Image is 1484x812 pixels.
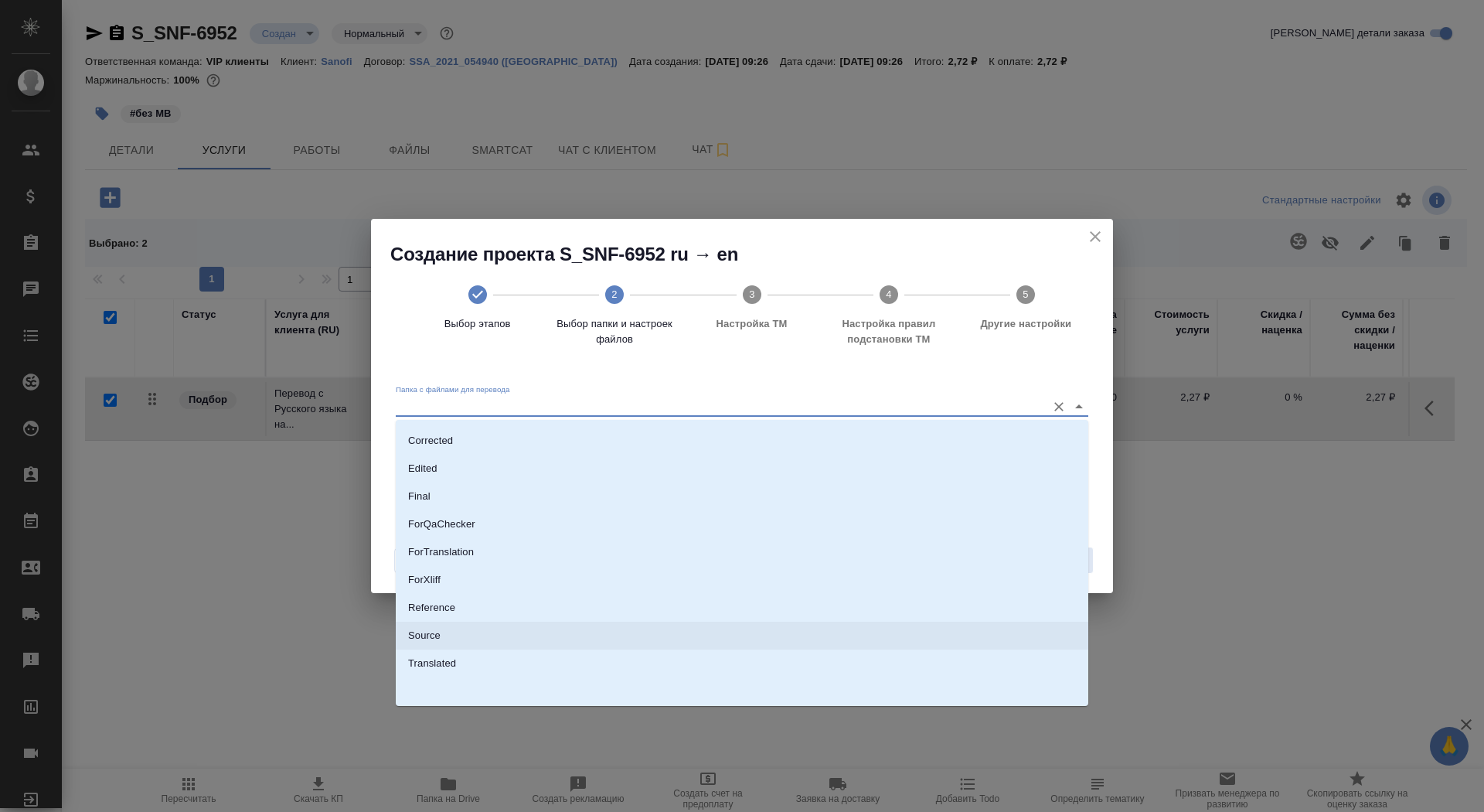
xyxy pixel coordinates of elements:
span: Другие настройки [964,316,1088,332]
span: Выбор этапов [415,316,539,332]
button: Close [1068,396,1090,418]
button: Назад [394,548,444,573]
p: ForTranslation [408,544,474,560]
p: Translated [408,656,456,671]
button: Очистить [1048,396,1070,418]
span: Настройка ТМ [689,316,814,332]
text: 3 [749,288,754,300]
p: Edited [408,461,437,476]
span: Выбор папки и настроек файлов [552,316,676,347]
p: Source [408,628,441,643]
p: Corrected [408,433,453,449]
p: ForQaChecker [408,517,475,532]
label: Папка с файлами для перевода [396,386,510,394]
p: ForXliff [408,572,441,588]
text: 2 [611,288,617,300]
text: 5 [1023,288,1029,300]
text: 4 [886,288,891,300]
button: close [1084,225,1107,248]
p: Final [408,489,431,504]
span: Настройка правил подстановки TM [826,316,951,347]
h2: Создание проекта S_SNF-6952 ru → en [390,242,1113,267]
p: Reference [408,600,455,616]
